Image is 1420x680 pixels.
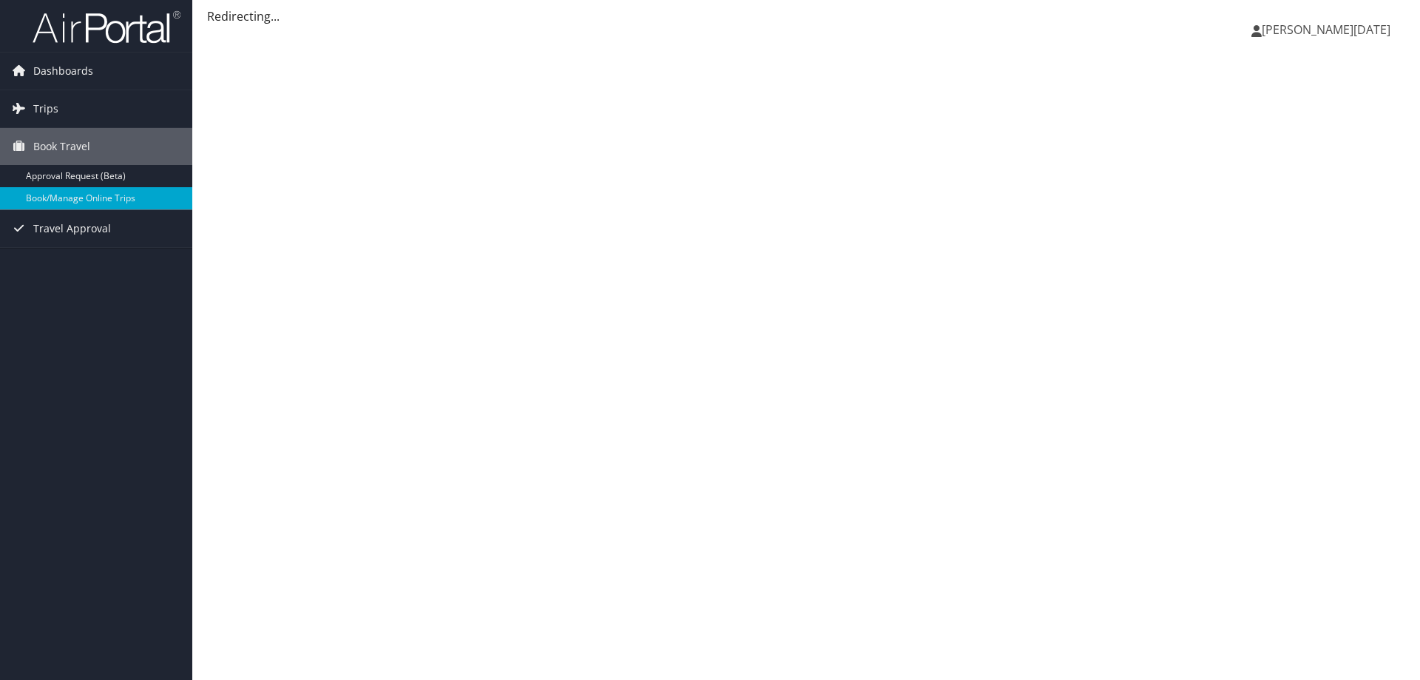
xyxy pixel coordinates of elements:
[33,10,180,44] img: airportal-logo.png
[33,210,111,247] span: Travel Approval
[33,90,58,127] span: Trips
[1262,21,1390,38] span: [PERSON_NAME][DATE]
[207,7,1405,25] div: Redirecting...
[33,128,90,165] span: Book Travel
[1251,7,1405,52] a: [PERSON_NAME][DATE]
[33,53,93,90] span: Dashboards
